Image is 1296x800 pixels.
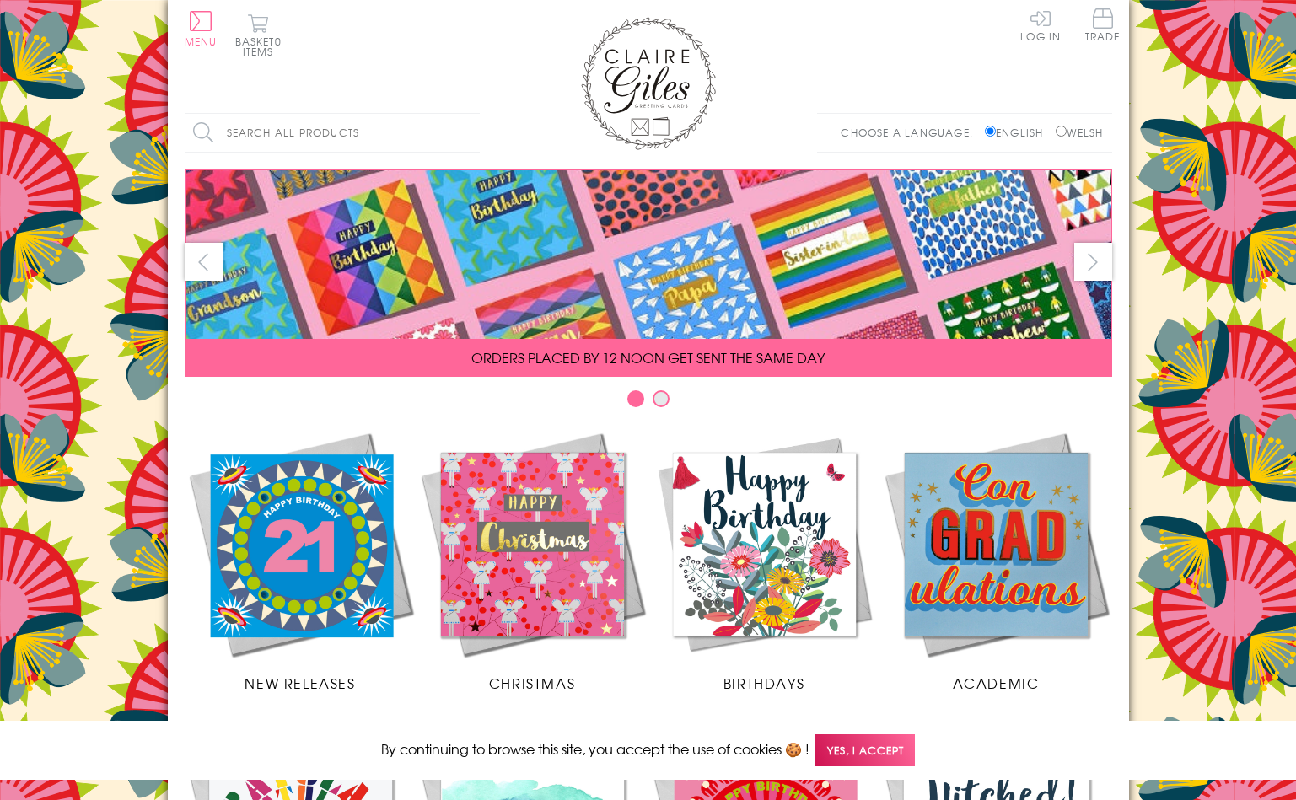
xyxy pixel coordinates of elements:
input: Welsh [1056,126,1067,137]
a: Academic [880,428,1112,693]
span: ORDERS PLACED BY 12 NOON GET SENT THE SAME DAY [471,347,825,368]
span: Yes, I accept [815,734,915,767]
a: New Releases [185,428,417,693]
p: Choose a language: [841,125,981,140]
span: New Releases [245,673,355,693]
button: Carousel Page 2 [653,390,670,407]
button: prev [185,243,223,281]
a: Log In [1020,8,1061,41]
span: Academic [953,673,1040,693]
button: Carousel Page 1 (Current Slide) [627,390,644,407]
span: Menu [185,34,218,49]
a: Trade [1085,8,1121,45]
span: Birthdays [723,673,804,693]
input: Search [463,114,480,152]
button: Menu [185,11,218,46]
input: Search all products [185,114,480,152]
input: English [985,126,996,137]
a: Birthdays [648,428,880,693]
span: Christmas [489,673,575,693]
span: Trade [1085,8,1121,41]
span: 0 items [243,34,282,59]
label: English [985,125,1051,140]
button: next [1074,243,1112,281]
a: Christmas [417,428,648,693]
div: Carousel Pagination [185,389,1112,416]
button: Basket0 items [235,13,282,56]
label: Welsh [1056,125,1104,140]
img: Claire Giles Greetings Cards [581,17,716,150]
